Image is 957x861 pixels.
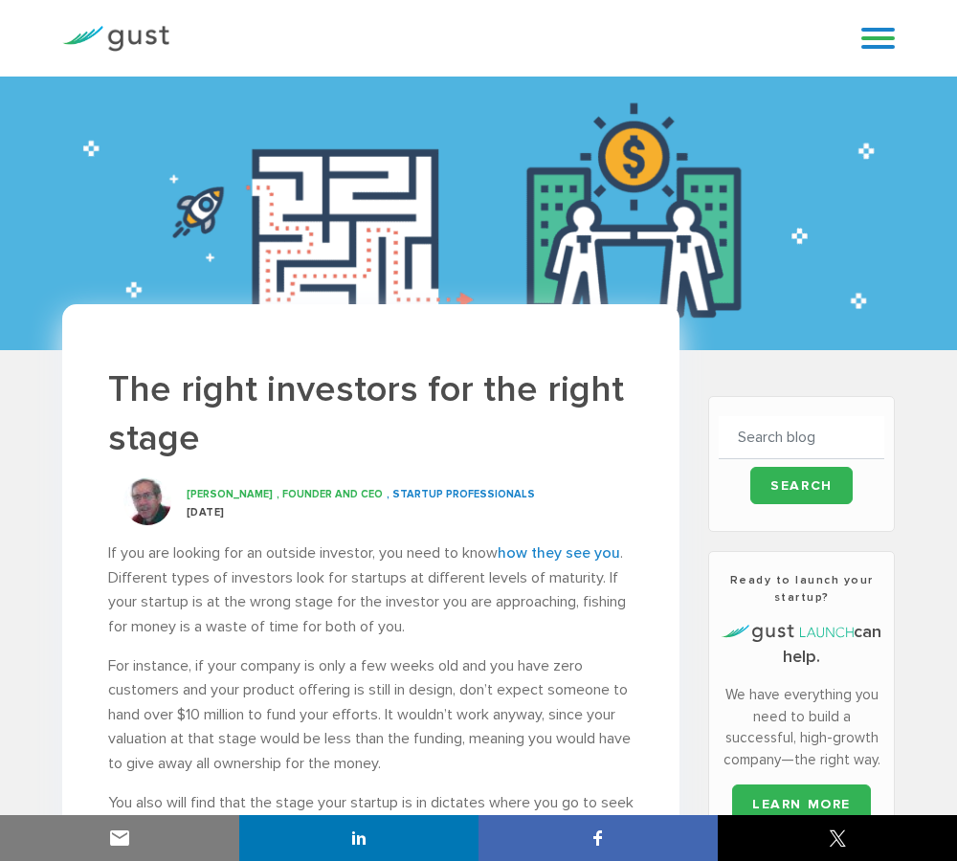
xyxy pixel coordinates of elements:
[108,653,634,776] p: For instance, if your company is only a few weeks old and you have zero customers and your produc...
[387,488,535,500] span: , Startup Professionals
[108,827,131,850] img: email sharing button
[719,416,884,459] input: Search blog
[277,488,383,500] span: , Founder and CEO
[108,541,634,638] p: If you are looking for an outside investor, you need to know . Different types of investors look ...
[108,365,634,462] h1: The right investors for the right stage
[187,506,225,519] span: [DATE]
[732,784,871,823] a: LEARN MORE
[719,620,884,670] h4: can help.
[123,477,171,525] img: Martin Zwilling
[750,467,853,504] input: Search
[62,26,169,52] img: Gust Logo
[719,684,884,770] p: We have everything you need to build a successful, high-growth company—the right way.
[826,827,849,850] img: twitter sharing button
[498,543,620,562] a: how they see you
[587,827,610,850] img: facebook sharing button
[347,827,370,850] img: linkedin sharing button
[187,488,273,500] span: [PERSON_NAME]
[719,571,884,606] h3: Ready to launch your startup?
